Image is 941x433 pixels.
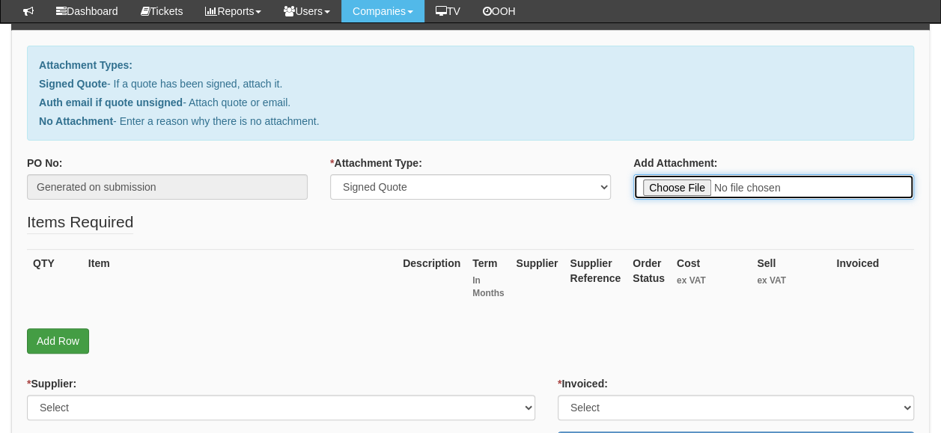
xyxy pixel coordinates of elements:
label: Supplier: [27,376,76,391]
label: PO No: [27,156,62,171]
b: Attachment Types: [39,59,133,71]
th: Supplier [510,250,564,314]
th: Sell [751,250,830,314]
th: Term [466,250,510,314]
a: Add Row [27,328,89,354]
small: ex VAT [677,274,745,287]
b: Signed Quote [39,78,107,90]
legend: Items Required [27,211,133,234]
small: ex VAT [757,274,824,287]
label: Add Attachment: [633,156,717,171]
p: - If a quote has been signed, attach it. [39,76,902,91]
label: Invoiced: [558,376,608,391]
th: Invoiced [830,250,914,314]
b: Auth email if quote unsigned [39,96,183,108]
th: Cost [671,250,751,314]
th: QTY [27,250,82,314]
th: Order Status [627,250,671,314]
p: - Attach quote or email. [39,95,902,110]
th: Supplier Reference [564,250,627,314]
p: - Enter a reason why there is no attachment. [39,114,902,129]
th: Item [82,250,397,314]
small: In Months [472,274,504,300]
label: Attachment Type: [330,156,422,171]
b: No Attachment [39,115,113,127]
th: Description [397,250,466,314]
